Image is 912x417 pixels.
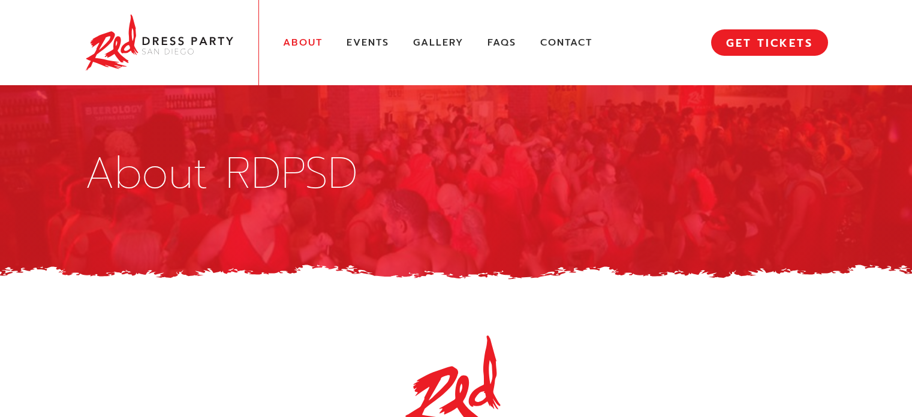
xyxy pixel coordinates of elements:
a: Gallery [413,37,463,49]
a: Events [347,37,389,49]
img: Red Dress Party San Diego [85,12,234,73]
h1: About RDPSD [85,152,828,195]
a: About [283,37,323,49]
a: Contact [540,37,592,49]
a: GET TICKETS [711,29,828,56]
a: FAQs [487,37,516,49]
